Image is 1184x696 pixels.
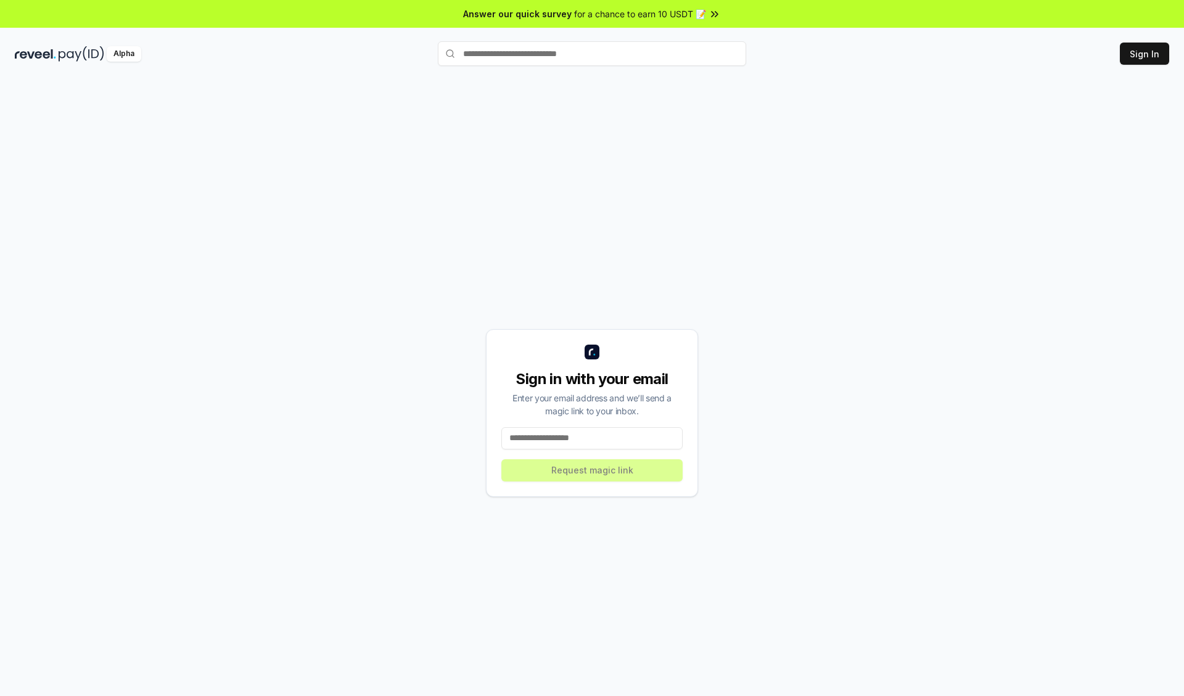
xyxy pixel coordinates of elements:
img: pay_id [59,46,104,62]
span: Answer our quick survey [463,7,572,20]
span: for a chance to earn 10 USDT 📝 [574,7,706,20]
img: reveel_dark [15,46,56,62]
div: Enter your email address and we’ll send a magic link to your inbox. [501,391,683,417]
div: Sign in with your email [501,369,683,389]
img: logo_small [585,345,599,359]
button: Sign In [1120,43,1169,65]
div: Alpha [107,46,141,62]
